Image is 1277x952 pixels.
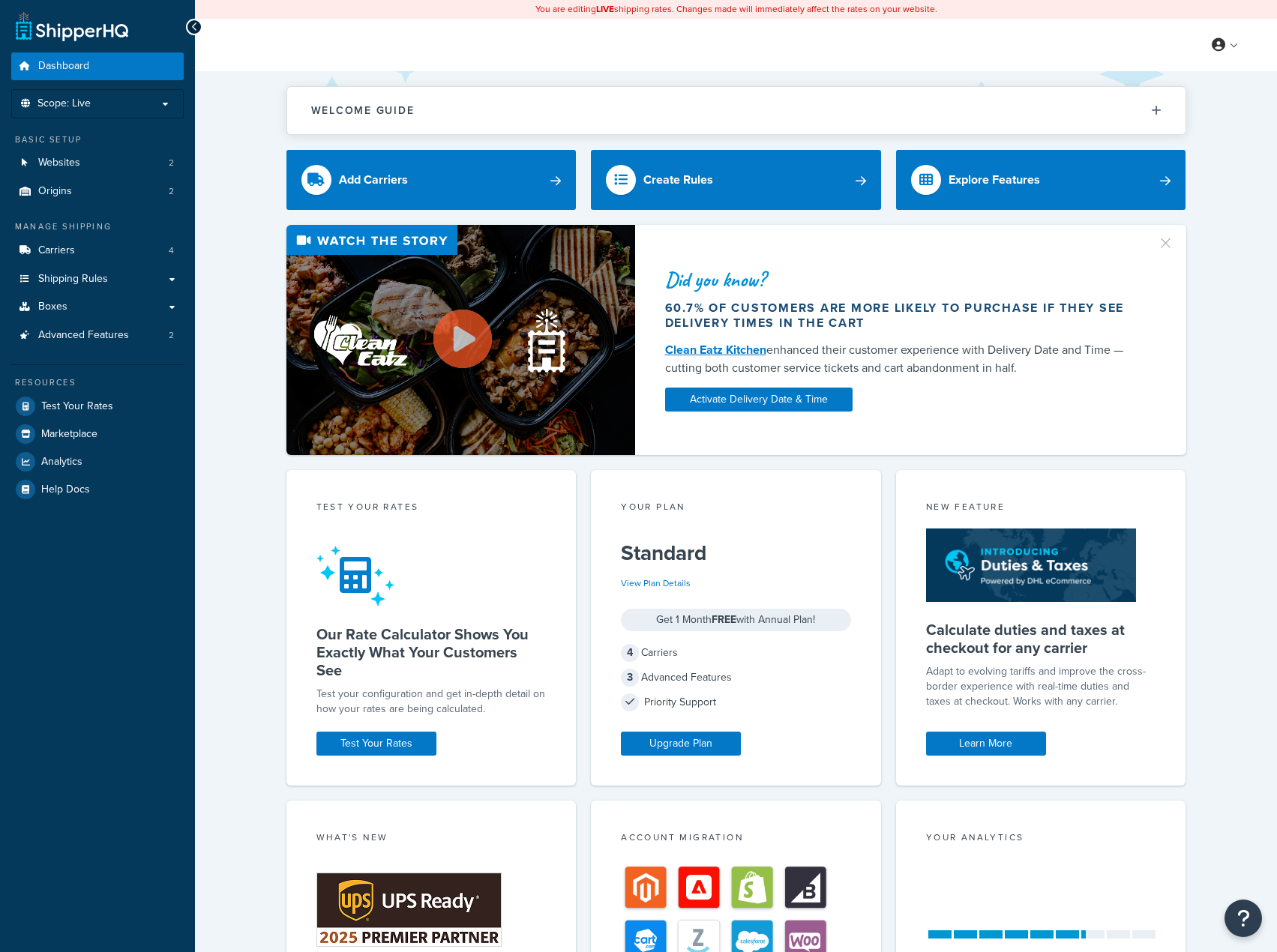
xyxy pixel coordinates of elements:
div: Priority Support [621,692,851,713]
span: Carriers [38,244,75,257]
a: Create Rules [591,150,881,210]
h5: Standard [621,541,851,565]
div: 60.7% of customers are more likely to purchase if they see delivery times in the cart [665,301,1139,331]
li: Advanced Features [11,322,184,349]
span: Origins [38,185,72,198]
a: View Plan Details [621,576,691,590]
button: Open Resource Center [1225,900,1262,937]
a: Dashboard [11,52,184,80]
a: Boxes [11,293,184,321]
a: Carriers4 [11,237,184,265]
div: Did you know? [665,269,1139,290]
span: 2 [169,185,174,198]
span: 4 [169,244,174,257]
a: Analytics [11,448,184,475]
a: Explore Features [896,150,1186,210]
h2: Welcome Guide [311,105,415,116]
span: Test Your Rates [41,400,113,413]
div: Carriers [621,642,851,663]
div: enhanced their customer experience with Delivery Date and Time — cutting both customer service ti... [665,341,1139,377]
a: Upgrade Plan [621,732,741,756]
div: Test your rates [316,500,547,517]
div: Your Analytics [926,831,1156,848]
h5: Our Rate Calculator Shows You Exactly What Your Customers See [316,625,547,679]
a: Test Your Rates [11,393,184,420]
div: Test your configuration and get in-depth detail on how your rates are being calculated. [316,687,547,717]
span: Scope: Live [37,97,91,110]
div: Manage Shipping [11,220,184,233]
a: Marketplace [11,421,184,448]
span: 3 [621,669,639,687]
div: Create Rules [643,169,713,190]
div: Explore Features [949,169,1040,190]
span: 2 [169,157,174,169]
a: Clean Eatz Kitchen [665,341,766,358]
span: Boxes [38,301,67,313]
div: Add Carriers [339,169,408,190]
li: Carriers [11,237,184,265]
a: Advanced Features2 [11,322,184,349]
span: Websites [38,157,80,169]
span: Help Docs [41,483,90,496]
a: Test Your Rates [316,732,436,756]
div: Account Migration [621,831,851,848]
span: Dashboard [38,60,89,73]
span: Advanced Features [38,329,129,342]
a: Help Docs [11,476,184,503]
a: Activate Delivery Date & Time [665,388,853,412]
b: LIVE [596,2,614,16]
span: 2 [169,329,174,342]
button: Welcome Guide [287,87,1186,134]
li: Websites [11,149,184,177]
a: Websites2 [11,149,184,177]
img: Video thumbnail [286,225,635,455]
span: Analytics [41,456,82,469]
strong: FREE [712,612,736,627]
a: Origins2 [11,178,184,205]
span: Marketplace [41,428,97,441]
span: Shipping Rules [38,273,108,286]
p: Adapt to evolving tariffs and improve the cross-border experience with real-time duties and taxes... [926,664,1156,709]
a: Add Carriers [286,150,577,210]
div: What's New [316,831,547,848]
div: Your Plan [621,500,851,517]
a: Shipping Rules [11,265,184,293]
div: Resources [11,376,184,389]
div: Get 1 Month with Annual Plan! [621,609,851,631]
div: New Feature [926,500,1156,517]
li: Origins [11,178,184,205]
span: 4 [621,644,639,662]
a: Learn More [926,732,1046,756]
div: Basic Setup [11,133,184,146]
h5: Calculate duties and taxes at checkout for any carrier [926,621,1156,657]
div: Advanced Features [621,667,851,688]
